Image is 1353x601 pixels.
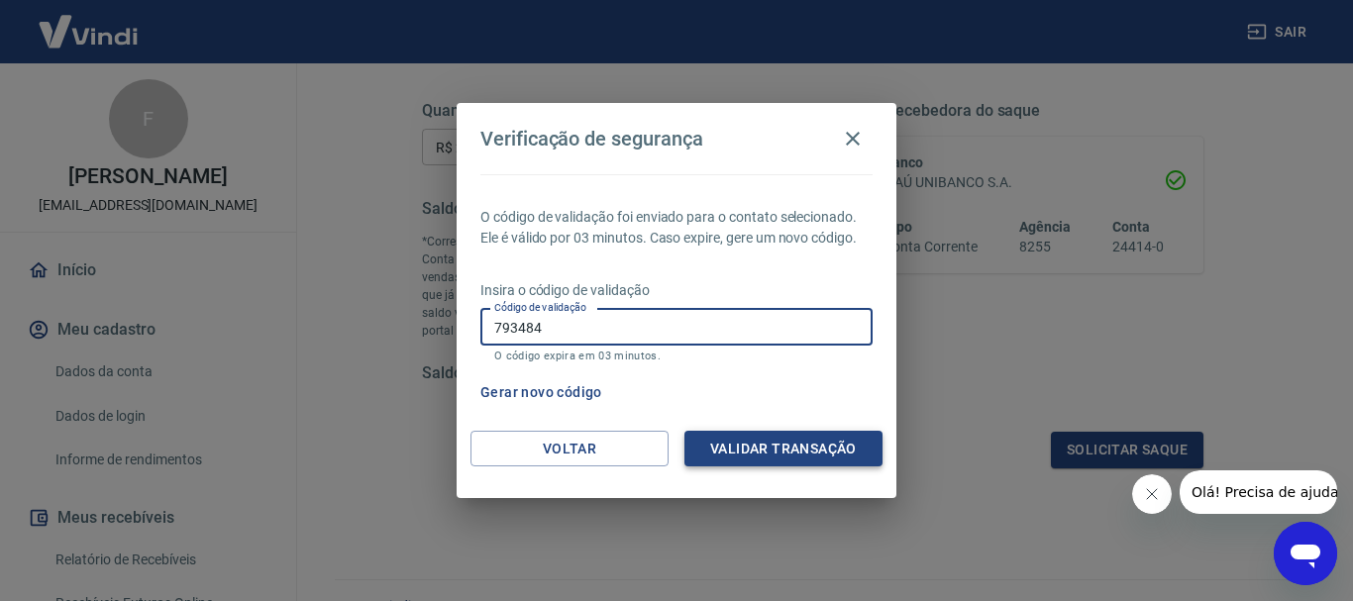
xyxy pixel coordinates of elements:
[480,280,873,301] p: Insira o código de validação
[472,374,610,411] button: Gerar novo código
[480,127,703,150] h4: Verificação de segurança
[684,431,883,467] button: Validar transação
[480,207,873,249] p: O código de validação foi enviado para o contato selecionado. Ele é válido por 03 minutos. Caso e...
[494,350,859,362] p: O código expira em 03 minutos.
[1180,470,1337,514] iframe: Mensagem da empresa
[12,14,166,30] span: Olá! Precisa de ajuda?
[1132,474,1172,514] iframe: Fechar mensagem
[1274,522,1337,585] iframe: Botão para abrir a janela de mensagens
[470,431,669,467] button: Voltar
[494,300,586,315] label: Código de validação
